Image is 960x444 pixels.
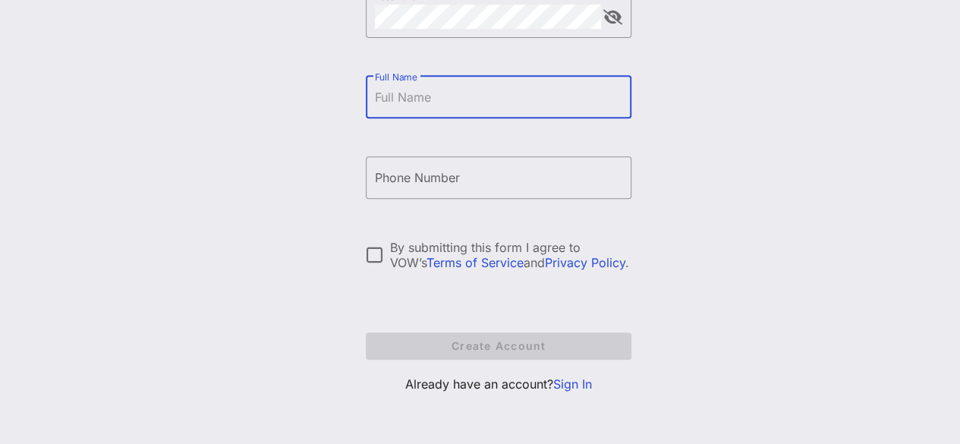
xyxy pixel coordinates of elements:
div: By submitting this form I agree to VOW’s and . [390,240,631,270]
input: Full Name [375,85,622,109]
a: Terms of Service [426,255,524,270]
a: Sign In [553,376,592,392]
a: Privacy Policy [545,255,625,270]
p: Already have an account? [366,375,631,393]
button: append icon [603,10,622,25]
label: Full Name [375,71,417,83]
